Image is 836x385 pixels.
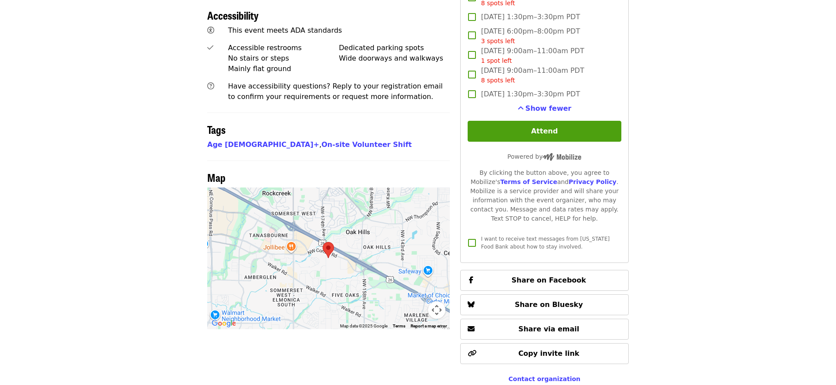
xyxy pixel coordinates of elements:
[207,140,321,149] span: ,
[339,53,450,64] div: Wide doorways and walkways
[393,324,405,328] a: Terms (opens in new tab)
[207,122,226,137] span: Tags
[428,301,445,319] button: Map camera controls
[339,43,450,53] div: Dedicated parking spots
[460,319,629,340] button: Share via email
[228,43,339,53] div: Accessible restrooms
[209,318,238,329] img: Google
[512,276,586,284] span: Share on Facebook
[460,343,629,364] button: Copy invite link
[460,270,629,291] button: Share on Facebook
[519,325,580,333] span: Share via email
[481,77,515,84] span: 8 spots left
[228,64,339,74] div: Mainly flat ground
[207,140,319,149] a: Age [DEMOGRAPHIC_DATA]+
[481,26,580,46] span: [DATE] 6:00pm–8:00pm PDT
[481,89,580,99] span: [DATE] 1:30pm–3:30pm PDT
[228,26,342,34] span: This event meets ADA standards
[228,82,443,101] span: Have accessibility questions? Reply to your registration email to confirm your requirements or re...
[207,44,213,52] i: check icon
[569,178,617,185] a: Privacy Policy
[481,37,515,44] span: 3 spots left
[518,349,579,358] span: Copy invite link
[207,26,214,34] i: universal-access icon
[228,53,339,64] div: No stairs or steps
[460,294,629,315] button: Share on Bluesky
[209,318,238,329] a: Open this area in Google Maps (opens a new window)
[543,153,581,161] img: Powered by Mobilize
[481,57,512,64] span: 1 spot left
[500,178,557,185] a: Terms of Service
[340,324,388,328] span: Map data ©2025 Google
[515,300,583,309] span: Share on Bluesky
[207,7,259,23] span: Accessibility
[526,104,572,112] span: Show fewer
[207,170,226,185] span: Map
[481,12,580,22] span: [DATE] 1:30pm–3:30pm PDT
[481,65,584,85] span: [DATE] 9:00am–11:00am PDT
[207,82,214,90] i: question-circle icon
[468,168,621,223] div: By clicking the button above, you agree to Mobilize's and . Mobilize is a service provider and wi...
[411,324,447,328] a: Report a map error
[321,140,411,149] a: On-site Volunteer Shift
[518,103,572,114] button: See more timeslots
[507,153,581,160] span: Powered by
[509,375,580,382] a: Contact organization
[481,236,610,250] span: I want to receive text messages from [US_STATE] Food Bank about how to stay involved.
[468,121,621,142] button: Attend
[481,46,584,65] span: [DATE] 9:00am–11:00am PDT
